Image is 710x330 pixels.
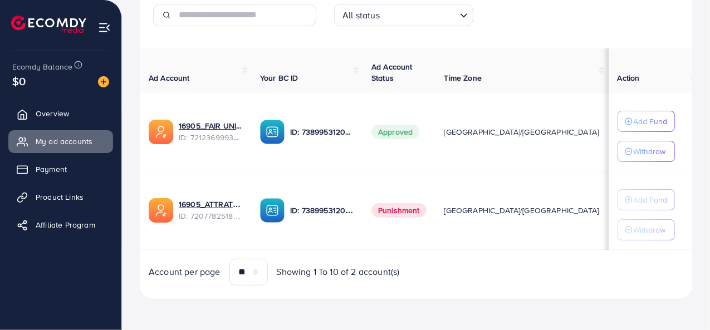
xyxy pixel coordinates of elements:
[340,7,382,23] span: All status
[98,21,111,34] img: menu
[618,111,675,132] button: Add Fund
[618,219,675,240] button: Withdraw
[634,223,666,237] p: Withdraw
[290,204,354,217] p: ID: 7389953120753090577
[371,203,427,218] span: Punishment
[12,61,72,72] span: Ecomdy Balance
[8,186,113,208] a: Product Links
[98,76,109,87] img: image
[371,125,419,139] span: Approved
[36,136,92,147] span: My ad accounts
[149,198,173,223] img: ic-ads-acc.e4c84228.svg
[277,265,400,278] span: Showing 1 To 10 of 2 account(s)
[149,72,190,83] span: Ad Account
[634,145,666,158] p: Withdraw
[179,120,242,131] a: 16905_FAIR UNIVERSAL MART_1679260765501
[444,126,599,137] span: [GEOGRAPHIC_DATA]/[GEOGRAPHIC_DATA]
[444,205,599,216] span: [GEOGRAPHIC_DATA]/[GEOGRAPHIC_DATA]
[36,191,84,203] span: Product Links
[618,72,640,83] span: Action
[444,72,482,83] span: Time Zone
[36,108,69,119] span: Overview
[260,120,285,144] img: ic-ba-acc.ded83a64.svg
[334,4,473,26] div: Search for option
[634,193,668,206] p: Add Fund
[8,158,113,180] a: Payment
[634,115,668,128] p: Add Fund
[149,265,221,278] span: Account per page
[663,280,702,322] iframe: Chat
[383,5,456,23] input: Search for option
[36,219,95,230] span: Affiliate Program
[179,120,242,143] div: <span class='underline'>16905_FAIR UNIVERSAL MART_1679260765501</span></br>7212369993537699841
[8,102,113,125] a: Overview
[618,141,675,162] button: Withdraw
[12,73,26,89] span: $0
[179,199,242,221] div: <span class='underline'>16905_ATTRATION MART_1678207024093</span></br>7207782518613983234
[371,61,413,83] span: Ad Account Status
[260,72,298,83] span: Your BC ID
[179,210,242,221] span: ID: 7207782518613983234
[149,120,173,144] img: ic-ads-acc.e4c84228.svg
[290,125,354,139] p: ID: 7389953120753090577
[179,132,242,143] span: ID: 7212369993537699841
[260,198,285,223] img: ic-ba-acc.ded83a64.svg
[8,130,113,152] a: My ad accounts
[36,164,67,175] span: Payment
[618,189,675,210] button: Add Fund
[8,214,113,236] a: Affiliate Program
[179,199,242,210] a: 16905_ATTRATION MART_1678207024093
[11,16,86,33] img: logo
